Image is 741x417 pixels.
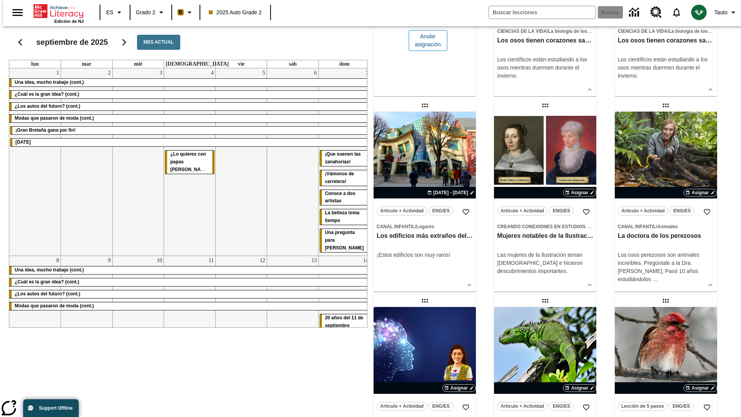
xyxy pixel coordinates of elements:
[691,5,707,20] img: avatar image
[415,32,441,49] span: Anular asignación
[15,92,79,97] span: ¿Cuál es la gran idea? (cont.)
[497,207,548,215] button: Artículo + Actividad
[377,251,473,259] div: ¡Estos edificios son muy raros!
[497,29,546,34] span: Ciencias de la Vida
[416,224,434,229] span: Lugares
[673,402,690,410] span: ENG/ES
[15,303,94,309] span: Modas que pasaron de moda (cont.)
[450,385,468,392] span: Asignar
[618,207,668,215] button: Artículo + Actividad
[112,68,164,256] td: 3 de septiembre de 2025
[579,400,593,414] button: Añadir a mis Favoritas
[9,302,370,310] div: Modas que pasaron de moda (cont.)
[660,295,672,307] div: Lección arrastrable: Ahora las aves van más al norte
[621,402,664,410] span: Lección de 5 pasos
[501,207,544,215] span: Artículo + Actividad
[673,207,691,215] span: ENG/ES
[660,99,672,112] div: Lección arrastrable: La doctora de los perezosos
[338,60,351,68] a: domingo
[377,222,473,231] span: Tema: Canal Infantil/Lugares
[10,32,30,52] button: Regresar
[459,205,473,219] button: Añadir a mis Favoritas
[539,99,552,112] div: Lección arrastrable: Mujeres notables de la Ilustración
[571,189,589,196] span: Asignar
[432,402,450,410] span: ENG/ES
[9,91,370,98] div: ¿Cuál es la gran idea? (cont.)
[618,37,714,45] h3: Los osos tienen corazones sanos, pero ¿por qué?
[362,256,370,265] a: 14 de septiembre de 2025
[132,60,144,68] a: miércoles
[700,205,714,219] button: Añadir a mis Favoritas
[6,1,29,24] button: Abrir el menú lateral
[464,279,475,291] button: Ver más
[429,207,453,215] button: ENG/ES
[9,290,370,298] div: ¿Los autos del futuro? (cont.)
[320,170,369,186] div: ¡Vámonos de carretera!
[313,68,318,78] a: 6 de septiembre de 2025
[705,279,716,291] button: Ver más
[320,229,369,252] div: Una pregunta para Joplin
[287,60,298,68] a: sábado
[419,295,431,307] div: Lección arrastrable: Pregúntale a la científica: Misterios de la mente
[320,314,369,330] div: 20 años del 11 de septiembre
[618,56,714,80] p: Los científicos están estudiando a los osos mientras duermen durante el invierno.
[618,27,714,35] span: Tema: Ciencias de la Vida/La biología de los sistemas humanos y la salud
[209,8,262,17] span: 2025 Auto Grade 2
[501,402,544,410] span: Artículo + Actividad
[210,68,215,78] a: 4 de septiembre de 2025
[497,222,593,231] span: Tema: Creando conexiones en Estudios Sociales/Historia universal II
[377,232,473,240] h3: Los edificios más extraños del mundo
[9,266,370,274] div: Una idea, mucho trabajo (cont.)
[429,402,453,411] button: ENG/ES
[374,112,476,292] div: lesson details
[692,385,709,392] span: Asignar
[584,279,596,291] button: Ver más
[683,189,717,197] button: Asignar Elegir fechas
[9,278,370,286] div: ¿Cuál es la gran idea? (cont.)
[165,151,215,174] div: ¿Lo quieres con papas fritas?
[15,139,31,145] span: Día del Trabajo
[497,27,593,35] span: Tema: Ciencias de la Vida/La biología de los sistemas humanos y la salud
[494,112,596,292] div: lesson details
[624,2,646,23] a: Centro de información
[54,19,84,24] span: Edición de NJ
[39,405,73,411] span: Support Offline
[687,2,711,22] button: Escoja un nuevo avatar
[174,5,197,19] button: Boost El color de la clase es anaranjado claro. Cambiar el color de la clase.
[563,189,597,197] button: Asignar Elegir fechas
[107,68,112,78] a: 2 de septiembre de 2025
[107,256,112,265] a: 9 de septiembre de 2025
[667,29,668,34] span: /
[170,151,212,172] span: ¿Lo quieres con papas fritas?
[489,6,596,19] input: Buscar campo
[553,207,570,215] span: ENG/ES
[34,3,84,19] a: Portada
[548,29,653,34] span: La biología de los sistemas humanos y la salud
[10,127,369,134] div: ¡Gran Bretaña gana por fin!
[415,224,416,229] span: /
[419,99,431,112] div: Lección arrastrable: Los edificios más extraños del mundo
[618,222,714,231] span: Tema: Canal Infantil/Animales
[325,230,364,251] span: Una pregunta para Joplin
[618,251,714,283] div: Los osos perezosos son animales increíbles. Pregúntale a la Dra. [PERSON_NAME]. Pasó 10 años estu...
[34,3,84,24] div: Portada
[497,37,593,45] h3: Los osos tienen corazones sanos, pero ¿por qué?
[155,256,164,265] a: 10 de septiembre de 2025
[61,68,113,256] td: 2 de septiembre de 2025
[320,151,369,166] div: ¡Que suenen las zanahorias!
[10,139,369,146] div: Día del Trabajo
[15,267,84,273] span: Una idea, mucho trabajo (cont.)
[539,295,552,307] div: Lección arrastrable: Lluvia de iguanas
[705,84,716,95] button: Ver más
[409,30,447,51] button: Anular asignación
[497,224,610,229] span: Creando conexiones en Estudios Sociales
[547,29,548,34] span: /
[30,60,40,68] a: lunes
[9,256,61,353] td: 8 de septiembre de 2025
[9,103,370,110] div: ¿Los autos del futuro? (cont.)
[236,60,246,68] a: viernes
[584,84,596,95] button: Ver más
[207,256,215,265] a: 11 de septiembre de 2025
[377,402,427,411] button: Artículo + Actividad
[325,171,354,184] span: ¡Vámonos de carretera!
